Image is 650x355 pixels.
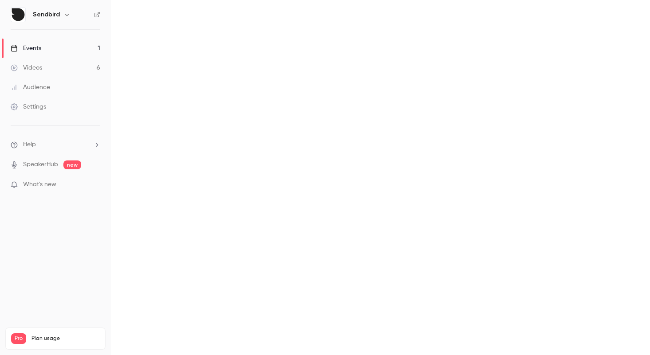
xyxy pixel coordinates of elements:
[11,8,25,22] img: Sendbird
[11,333,26,344] span: Pro
[11,102,46,111] div: Settings
[63,160,81,169] span: new
[90,181,100,189] iframe: Noticeable Trigger
[11,44,41,53] div: Events
[23,180,56,189] span: What's new
[11,140,100,149] li: help-dropdown-opener
[11,83,50,92] div: Audience
[23,140,36,149] span: Help
[23,160,58,169] a: SpeakerHub
[33,10,60,19] h6: Sendbird
[31,335,100,342] span: Plan usage
[11,63,42,72] div: Videos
